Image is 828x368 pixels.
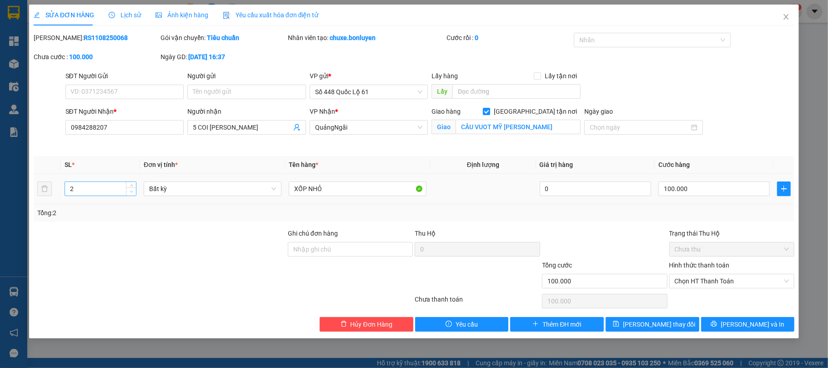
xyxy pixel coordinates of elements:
span: exclamation-circle [446,321,452,328]
span: down [129,189,134,195]
button: delete [37,181,52,196]
span: plus [532,321,539,328]
b: [DATE] 16:37 [188,53,225,60]
input: Ngày giao [590,122,689,132]
div: Gói vận chuyển: [161,33,286,43]
span: printer [711,321,717,328]
img: icon [223,12,230,19]
button: exclamation-circleYêu cầu [415,317,509,332]
span: SL [65,161,72,168]
button: printer[PERSON_NAME] và In [701,317,795,332]
span: Giao [432,120,456,134]
span: Tổng cước [542,262,572,269]
div: VP gửi [310,71,428,81]
label: Hình thức thanh toán [669,262,730,269]
span: plus [778,185,790,192]
li: VP Số 448 Quốc Lộ 61 [5,49,63,69]
span: Cước hàng [658,161,690,168]
div: Nhân viên tạo: [288,33,445,43]
span: [PERSON_NAME] và In [721,319,784,329]
b: 0 [475,34,478,41]
span: [PERSON_NAME] thay đổi [623,319,696,329]
span: Ảnh kiện hàng [156,11,208,19]
span: QuảngNgãi [315,121,423,134]
li: VP Nghệ An [63,49,121,59]
span: [GEOGRAPHIC_DATA] tận nơi [490,106,581,116]
div: Người gửi [187,71,306,81]
span: Tên hàng [289,161,318,168]
span: Lấy [432,84,452,99]
span: Lấy hàng [432,72,458,80]
input: VD: Bàn, Ghế [289,181,427,196]
span: clock-circle [109,12,115,18]
span: close [783,13,790,20]
b: Tiêu chuẩn [207,34,239,41]
span: Lịch sử [109,11,141,19]
button: plus [777,181,791,196]
span: edit [34,12,40,18]
span: Thu Hộ [415,230,436,237]
div: Chưa cước : [34,52,159,62]
div: Ngày GD: [161,52,286,62]
span: delete [341,321,347,328]
button: save[PERSON_NAME] thay đổi [606,317,699,332]
div: Chưa thanh toán [414,294,541,310]
label: Ngày giao [584,108,613,115]
span: Giá trị hàng [540,161,573,168]
div: SĐT Người Gửi [65,71,184,81]
button: deleteHủy Đơn Hàng [320,317,413,332]
span: SỬA ĐƠN HÀNG [34,11,94,19]
span: Bất kỳ [149,182,276,196]
div: [PERSON_NAME]: [34,33,159,43]
span: Chọn HT Thanh Toán [675,274,789,288]
li: Bốn Luyện Express [5,5,132,39]
span: picture [156,12,162,18]
button: plusThêm ĐH mới [510,317,604,332]
span: save [613,321,619,328]
span: Đơn vị tính [144,161,178,168]
b: 100.000 [69,53,93,60]
span: Increase Value [126,182,136,187]
label: Ghi chú đơn hàng [288,230,338,237]
input: Ghi chú đơn hàng [288,242,413,257]
span: Yêu cầu xuất hóa đơn điện tử [223,11,319,19]
div: Trạng thái Thu Hộ [669,228,795,238]
span: Hủy Đơn Hàng [351,319,392,329]
span: Lấy tận nơi [541,71,581,81]
span: close-circle [784,278,789,284]
div: Cước rồi : [447,33,572,43]
span: user-add [293,124,301,131]
span: Chưa thu [675,242,789,256]
span: Yêu cầu [456,319,478,329]
input: Giao tận nơi [456,120,581,134]
span: Decrease Value [126,187,136,196]
b: RS1108250068 [84,34,128,41]
span: Giao hàng [432,108,461,115]
span: VP Nhận [310,108,335,115]
div: Người nhận [187,106,306,116]
input: Dọc đường [452,84,581,99]
span: Định lượng [467,161,499,168]
span: up [129,182,134,188]
div: Tổng: 2 [37,208,320,218]
span: Thêm ĐH mới [542,319,581,329]
button: Close [773,5,799,30]
span: Số 448 Quốc Lộ 61 [315,85,423,99]
div: SĐT Người Nhận [65,106,184,116]
b: chuxe.bonluyen [330,34,376,41]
